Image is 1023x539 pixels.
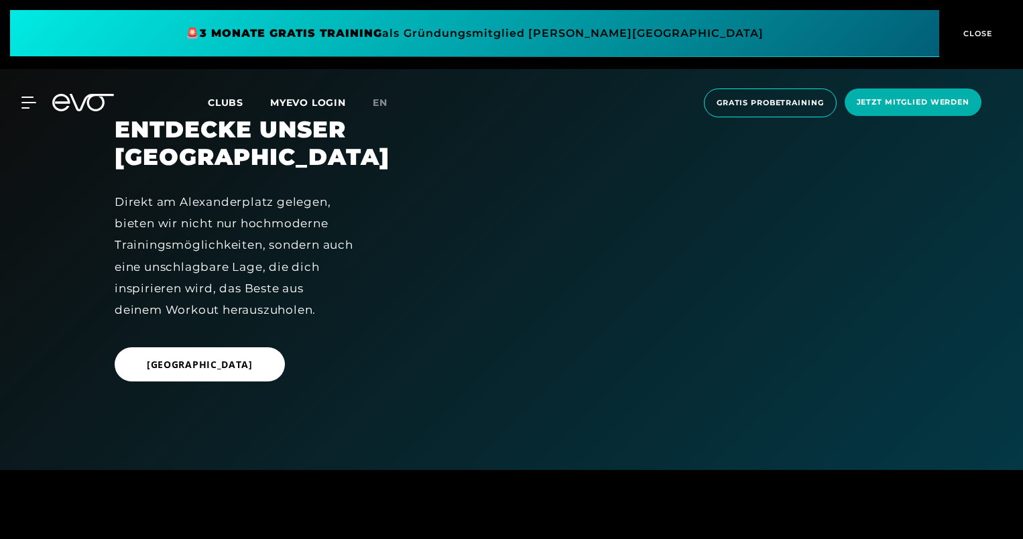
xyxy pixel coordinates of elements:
[700,88,841,117] a: Gratis Probetraining
[270,97,346,109] a: MYEVO LOGIN
[841,88,985,117] a: Jetzt Mitglied werden
[208,97,243,109] span: Clubs
[857,97,969,108] span: Jetzt Mitglied werden
[147,357,253,371] span: [GEOGRAPHIC_DATA]
[939,10,1013,57] button: CLOSE
[115,191,354,321] div: Direkt am Alexanderplatz gelegen, bieten wir nicht nur hochmoderne Trainingsmöglichkeiten, sonder...
[373,95,404,111] a: en
[373,97,387,109] span: en
[115,116,354,171] h2: ENTDECKE UNSER [GEOGRAPHIC_DATA]
[208,96,270,109] a: Clubs
[115,337,290,392] a: [GEOGRAPHIC_DATA]
[960,27,993,40] span: CLOSE
[717,97,824,109] span: Gratis Probetraining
